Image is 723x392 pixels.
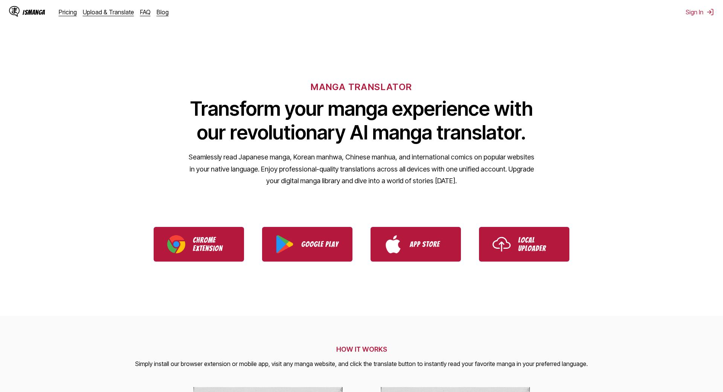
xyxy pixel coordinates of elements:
a: Use IsManga Local Uploader [479,227,569,262]
img: Upload icon [493,235,511,253]
a: Pricing [59,8,77,16]
a: FAQ [140,8,151,16]
h2: HOW IT WORKS [135,345,588,353]
p: Google Play [301,240,339,248]
a: Blog [157,8,169,16]
p: Seamlessly read Japanese manga, Korean manhwa, Chinese manhua, and international comics on popula... [188,151,535,187]
a: Download IsManga Chrome Extension [154,227,244,262]
img: App Store logo [384,235,402,253]
p: App Store [410,240,447,248]
p: Simply install our browser extension or mobile app, visit any manga website, and click the transl... [135,359,588,369]
a: Download IsManga from Google Play [262,227,352,262]
img: Chrome logo [167,235,185,253]
img: IsManga Logo [9,6,20,17]
p: Local Uploader [518,236,556,253]
img: Google Play logo [276,235,294,253]
p: Chrome Extension [193,236,230,253]
img: Sign out [706,8,714,16]
a: IsManga LogoIsManga [9,6,59,18]
button: Sign In [686,8,714,16]
div: IsManga [23,9,45,16]
a: Download IsManga from App Store [371,227,461,262]
a: Upload & Translate [83,8,134,16]
h1: Transform your manga experience with our revolutionary AI manga translator. [188,97,535,144]
h6: MANGA TRANSLATOR [311,81,412,92]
